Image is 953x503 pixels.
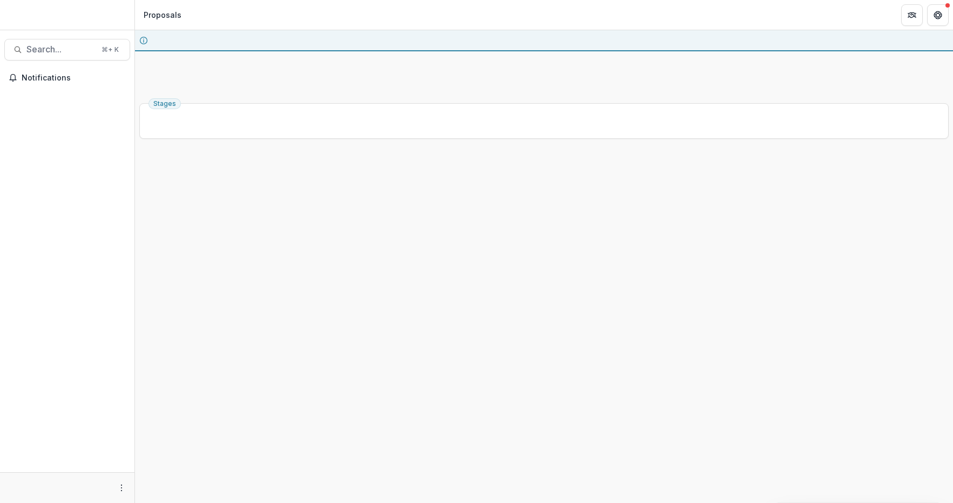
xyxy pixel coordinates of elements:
[115,481,128,494] button: More
[4,39,130,61] button: Search...
[144,9,181,21] div: Proposals
[153,100,176,108] span: Stages
[139,7,186,23] nav: breadcrumb
[99,44,121,56] div: ⌘ + K
[901,4,923,26] button: Partners
[22,73,126,83] span: Notifications
[927,4,949,26] button: Get Help
[4,69,130,86] button: Notifications
[26,44,95,55] span: Search...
